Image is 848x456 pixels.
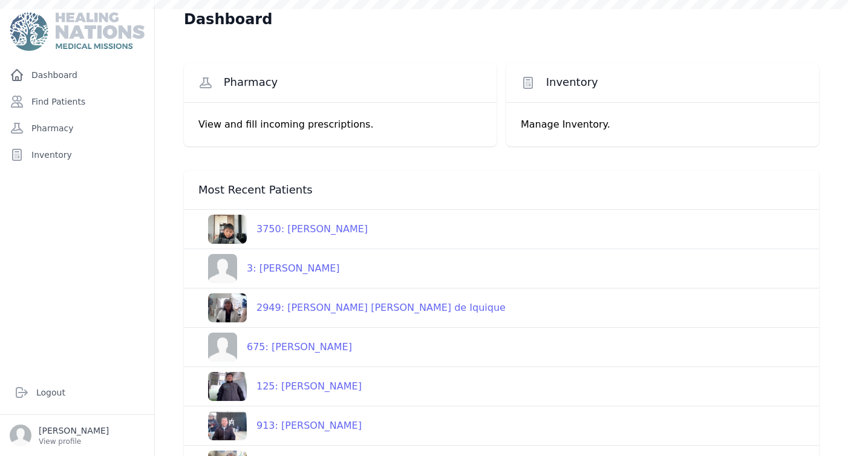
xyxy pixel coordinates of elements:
[198,333,352,362] a: 675: [PERSON_NAME]
[39,425,109,437] p: [PERSON_NAME]
[184,10,272,29] h1: Dashboard
[5,90,149,114] a: Find Patients
[247,419,362,433] div: 913: [PERSON_NAME]
[184,63,497,146] a: Pharmacy View and fill incoming prescriptions.
[208,215,247,244] img: FAAqEe7knLAAAAJXRFWHRkYXRlOmNyZWF0ZQAyMDI1LTA2LTIxVDE3OjA2OjQ1KzAwOjAwm40tQwAAACV0RVh0ZGF0ZTptb2R...
[208,411,247,440] img: F+WRSwVqLVenAAAACV0RVh0ZGF0ZTpjcmVhdGUAMjAyNC0wMi0yMlQxNToxMjowMyswMDowMAOmAaIAAAAldEVYdGRhdGU6bW...
[546,75,598,90] span: Inventory
[208,333,237,362] img: person-242608b1a05df3501eefc295dc1bc67a.jpg
[208,293,247,322] img: dEOdAwAAACV0RVh0ZGF0ZTpjcmVhdGUAMjAyMy0xMi0xOVQxOTo1NTowNiswMDowMJDeijoAAAAldEVYdGRhdGU6bW9kaWZ5A...
[5,116,149,140] a: Pharmacy
[10,380,145,405] a: Logout
[198,372,362,401] a: 125: [PERSON_NAME]
[247,222,368,236] div: 3750: [PERSON_NAME]
[198,215,368,244] a: 3750: [PERSON_NAME]
[506,63,819,146] a: Inventory Manage Inventory.
[208,254,237,283] img: person-242608b1a05df3501eefc295dc1bc67a.jpg
[198,117,482,132] p: View and fill incoming prescriptions.
[247,301,506,315] div: 2949: [PERSON_NAME] [PERSON_NAME] de Iquique
[224,75,278,90] span: Pharmacy
[198,183,313,197] span: Most Recent Patients
[237,261,340,276] div: 3: [PERSON_NAME]
[5,63,149,87] a: Dashboard
[521,117,804,132] p: Manage Inventory.
[237,340,352,354] div: 675: [PERSON_NAME]
[39,437,109,446] p: View profile
[10,425,145,446] a: [PERSON_NAME] View profile
[198,254,340,283] a: 3: [PERSON_NAME]
[5,143,149,167] a: Inventory
[198,411,362,440] a: 913: [PERSON_NAME]
[198,293,506,322] a: 2949: [PERSON_NAME] [PERSON_NAME] de Iquique
[247,379,362,394] div: 125: [PERSON_NAME]
[208,372,247,401] img: D5NTWcQuKowpizSx6IgxRKQW6mnLdL4ghMgwDDx99JjzszOmTUNOmf8f8xh+EZDSggYAAAAldEVYdGRhdGU6Y3JlYXRlADIwM...
[10,12,144,51] img: Medical Missions EMR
